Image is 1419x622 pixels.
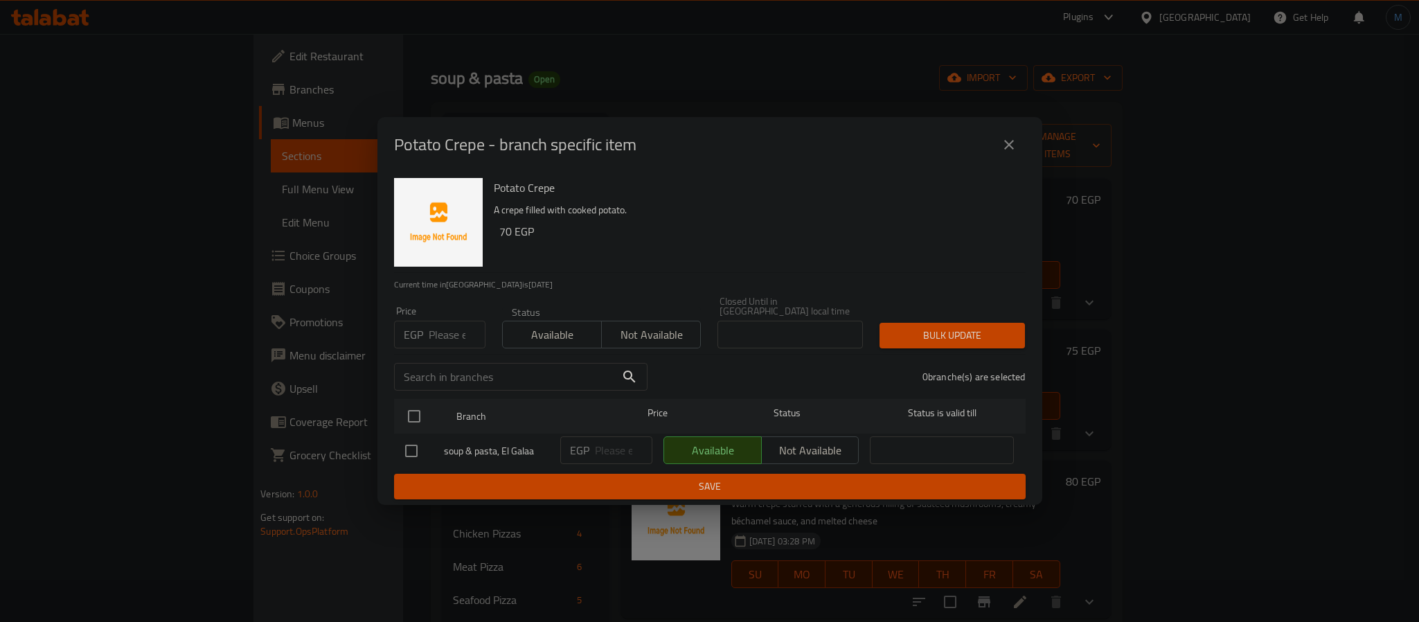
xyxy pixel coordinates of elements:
[502,321,602,348] button: Available
[394,178,483,267] img: Potato Crepe
[429,321,485,348] input: Please enter price
[394,474,1026,499] button: Save
[715,405,859,422] span: Status
[607,325,695,345] span: Not available
[494,202,1015,219] p: A crepe filled with cooked potato.
[870,405,1014,422] span: Status is valid till
[570,442,589,459] p: EGP
[891,327,1014,344] span: Bulk update
[456,408,600,425] span: Branch
[394,363,616,391] input: Search in branches
[405,478,1015,495] span: Save
[595,436,652,464] input: Please enter price
[394,134,636,156] h2: Potato Crepe - branch specific item
[880,323,1025,348] button: Bulk update
[612,405,704,422] span: Price
[404,326,423,343] p: EGP
[992,128,1026,161] button: close
[601,321,701,348] button: Not available
[922,370,1026,384] p: 0 branche(s) are selected
[508,325,596,345] span: Available
[444,443,549,460] span: soup & pasta, El Galaa
[494,178,1015,197] h6: Potato Crepe
[499,222,1015,241] h6: 70 EGP
[394,278,1026,291] p: Current time in [GEOGRAPHIC_DATA] is [DATE]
